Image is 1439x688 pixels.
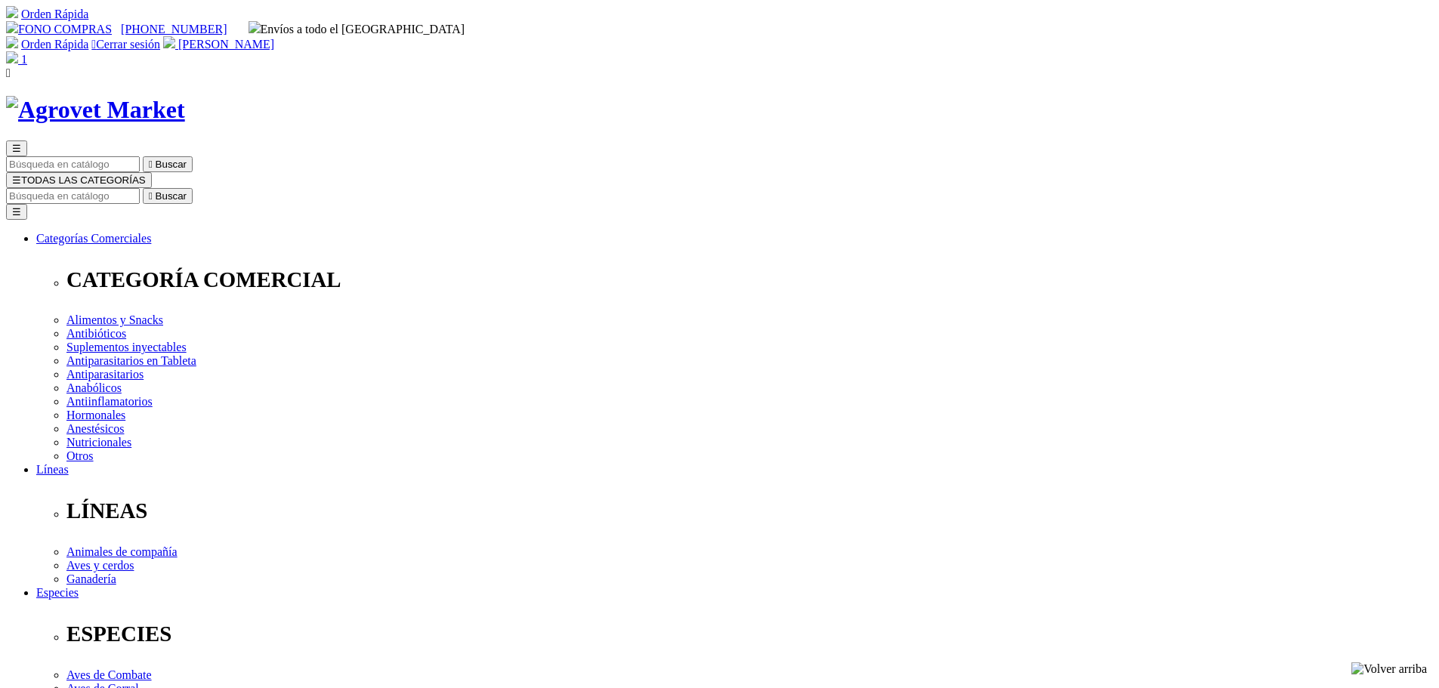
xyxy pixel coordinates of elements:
[6,21,18,33] img: phone.svg
[66,354,196,367] a: Antiparasitarios en Tableta
[163,38,274,51] a: [PERSON_NAME]
[178,38,274,51] span: [PERSON_NAME]
[66,381,122,394] a: Anabólicos
[1351,662,1427,676] img: Volver arriba
[156,159,187,170] span: Buscar
[249,21,261,33] img: delivery-truck.svg
[66,436,131,449] a: Nutricionales
[66,498,1433,523] p: LÍNEAS
[66,545,178,558] a: Animales de compañía
[6,96,185,124] img: Agrovet Market
[21,38,88,51] a: Orden Rápida
[36,463,69,476] a: Líneas
[249,23,465,35] span: Envíos a todo el [GEOGRAPHIC_DATA]
[6,23,112,35] a: FONO COMPRAS
[6,172,152,188] button: ☰TODAS LAS CATEGORÍAS
[163,36,175,48] img: user.svg
[66,341,187,353] a: Suplementos inyectables
[91,38,160,51] a: Cerrar sesión
[21,8,88,20] a: Orden Rápida
[6,156,140,172] input: Buscar
[143,156,193,172] button:  Buscar
[21,53,27,66] span: 1
[6,6,18,18] img: shopping-cart.svg
[6,36,18,48] img: shopping-cart.svg
[6,66,11,79] i: 
[6,140,27,156] button: ☰
[121,23,227,35] a: [PHONE_NUMBER]
[143,188,193,204] button:  Buscar
[66,422,124,435] a: Anestésicos
[12,174,21,186] span: ☰
[66,267,1433,292] p: CATEGORÍA COMERCIAL
[66,668,152,681] a: Aves de Combate
[149,190,153,202] i: 
[12,143,21,154] span: ☰
[66,327,126,340] a: Antibióticos
[6,188,140,204] input: Buscar
[66,395,153,408] a: Antiinflamatorios
[36,232,151,245] a: Categorías Comerciales
[6,204,27,220] button: ☰
[66,368,144,381] a: Antiparasitarios
[66,559,134,572] a: Aves y cerdos
[149,159,153,170] i: 
[91,38,96,51] i: 
[6,51,18,63] img: shopping-bag.svg
[36,586,79,599] a: Especies
[156,190,187,202] span: Buscar
[66,449,94,462] a: Otros
[66,409,125,421] a: Hormonales
[66,313,163,326] a: Alimentos y Snacks
[6,53,27,66] a: 1
[66,572,116,585] a: Ganadería
[66,622,1433,646] p: ESPECIES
